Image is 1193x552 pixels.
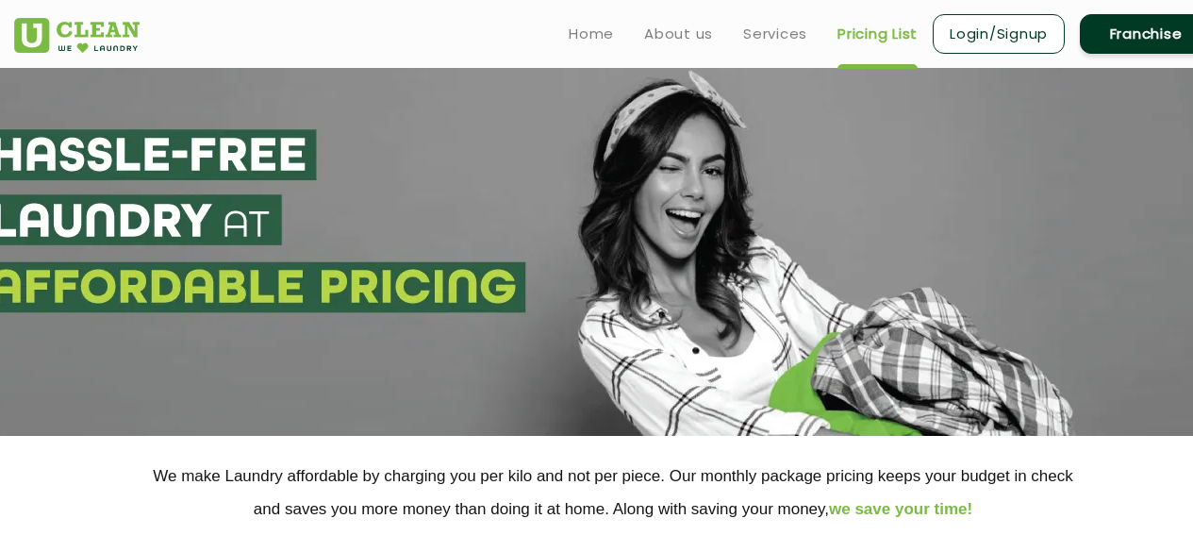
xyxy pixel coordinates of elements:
img: UClean Laundry and Dry Cleaning [14,18,140,53]
span: we save your time! [829,500,972,518]
a: Services [743,23,807,45]
a: Login/Signup [933,14,1065,54]
a: Home [569,23,614,45]
a: Pricing List [837,23,918,45]
a: About us [644,23,713,45]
